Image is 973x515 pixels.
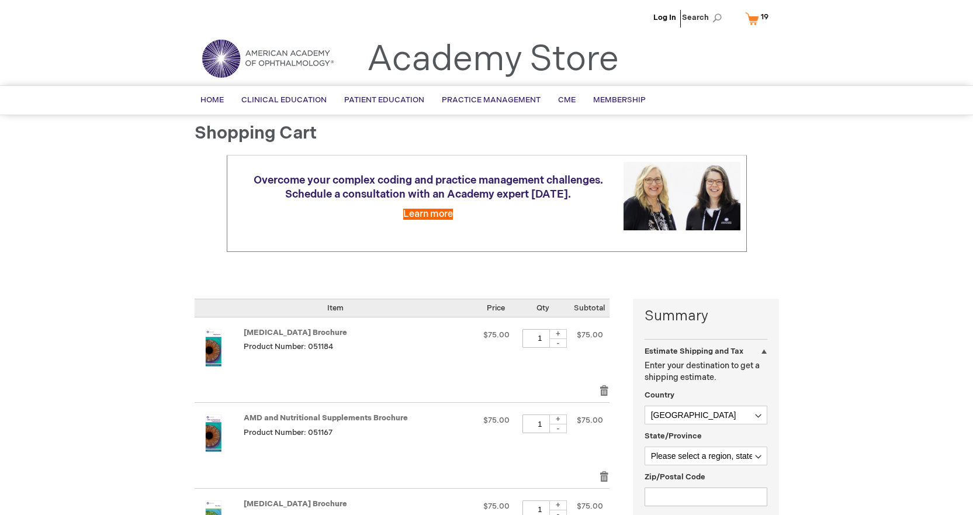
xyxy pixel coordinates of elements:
[195,123,317,144] span: Shopping Cart
[624,162,740,230] img: Schedule a consultation with an Academy expert today
[200,95,224,105] span: Home
[483,330,510,340] span: $75.00
[244,499,347,509] a: [MEDICAL_DATA] Brochure
[645,390,674,400] span: Country
[645,347,743,356] strong: Estimate Shipping and Tax
[483,502,510,511] span: $75.00
[549,500,567,510] div: +
[344,95,424,105] span: Patient Education
[577,416,603,425] span: $75.00
[761,12,768,22] span: 19
[577,502,603,511] span: $75.00
[549,414,567,424] div: +
[549,329,567,339] div: +
[195,414,244,459] a: AMD and Nutritional Supplements Brochure
[645,360,767,383] p: Enter your destination to get a shipping estimate.
[577,330,603,340] span: $75.00
[593,95,646,105] span: Membership
[195,329,244,374] a: Blepharitis Brochure
[743,8,776,29] a: 19
[244,413,408,423] a: AMD and Nutritional Supplements Brochure
[367,39,619,81] a: Academy Store
[327,303,344,313] span: Item
[522,414,558,433] input: Qty
[244,428,333,437] span: Product Number: 051167
[549,424,567,433] div: -
[645,306,767,326] strong: Summary
[241,95,327,105] span: Clinical Education
[522,329,558,348] input: Qty
[442,95,541,105] span: Practice Management
[682,6,726,29] span: Search
[195,329,232,367] img: Blepharitis Brochure
[244,342,333,351] span: Product Number: 051184
[653,13,676,22] a: Log In
[244,328,347,337] a: [MEDICAL_DATA] Brochure
[487,303,505,313] span: Price
[483,416,510,425] span: $75.00
[558,95,576,105] span: CME
[645,431,702,441] span: State/Province
[645,472,705,482] span: Zip/Postal Code
[574,303,605,313] span: Subtotal
[254,174,603,201] span: Overcome your complex coding and practice management challenges. Schedule a consultation with an ...
[403,209,453,220] a: Learn more
[536,303,549,313] span: Qty
[549,338,567,348] div: -
[195,414,232,452] img: AMD and Nutritional Supplements Brochure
